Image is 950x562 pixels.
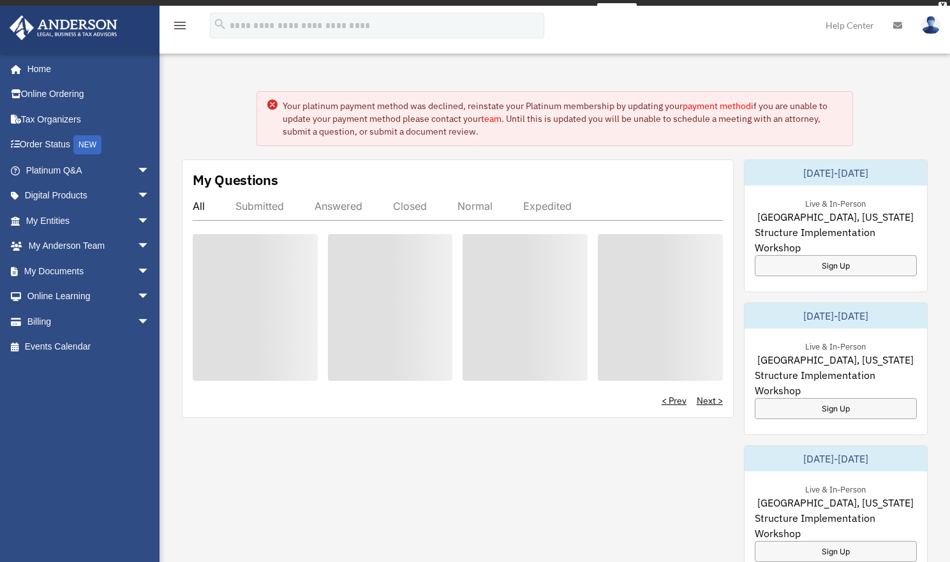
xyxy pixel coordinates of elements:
[683,100,751,112] a: payment method
[757,495,914,510] span: [GEOGRAPHIC_DATA], [US_STATE]
[283,100,842,138] div: Your platinum payment method was declined, reinstate your Platinum membership by updating your if...
[137,183,163,209] span: arrow_drop_down
[939,2,947,10] div: close
[213,17,227,31] i: search
[137,309,163,335] span: arrow_drop_down
[137,233,163,260] span: arrow_drop_down
[745,303,927,329] div: [DATE]-[DATE]
[745,160,927,186] div: [DATE]-[DATE]
[597,3,637,18] a: survey
[9,132,169,158] a: Order StatusNEW
[697,394,723,407] a: Next >
[313,3,592,18] div: Get a chance to win 6 months of Platinum for free just by filling out this
[137,208,163,234] span: arrow_drop_down
[73,135,101,154] div: NEW
[172,18,188,33] i: menu
[9,107,169,132] a: Tax Organizers
[9,258,169,284] a: My Documentsarrow_drop_down
[9,334,169,360] a: Events Calendar
[755,225,917,255] span: Structure Implementation Workshop
[523,200,572,212] div: Expedited
[9,284,169,309] a: Online Learningarrow_drop_down
[9,233,169,259] a: My Anderson Teamarrow_drop_down
[9,183,169,209] a: Digital Productsarrow_drop_down
[9,56,163,82] a: Home
[481,113,501,124] a: team
[457,200,493,212] div: Normal
[795,196,876,209] div: Live & In-Person
[745,446,927,471] div: [DATE]-[DATE]
[137,284,163,310] span: arrow_drop_down
[9,208,169,233] a: My Entitiesarrow_drop_down
[755,541,917,562] a: Sign Up
[755,367,917,398] span: Structure Implementation Workshop
[921,16,940,34] img: User Pic
[235,200,284,212] div: Submitted
[755,255,917,276] a: Sign Up
[757,209,914,225] span: [GEOGRAPHIC_DATA], [US_STATE]
[662,394,687,407] a: < Prev
[755,510,917,541] span: Structure Implementation Workshop
[193,170,278,189] div: My Questions
[315,200,362,212] div: Answered
[137,258,163,285] span: arrow_drop_down
[172,22,188,33] a: menu
[393,200,427,212] div: Closed
[137,158,163,184] span: arrow_drop_down
[9,82,169,107] a: Online Ordering
[193,200,205,212] div: All
[757,352,914,367] span: [GEOGRAPHIC_DATA], [US_STATE]
[795,482,876,495] div: Live & In-Person
[795,339,876,352] div: Live & In-Person
[9,309,169,334] a: Billingarrow_drop_down
[6,15,121,40] img: Anderson Advisors Platinum Portal
[755,398,917,419] a: Sign Up
[9,158,169,183] a: Platinum Q&Aarrow_drop_down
